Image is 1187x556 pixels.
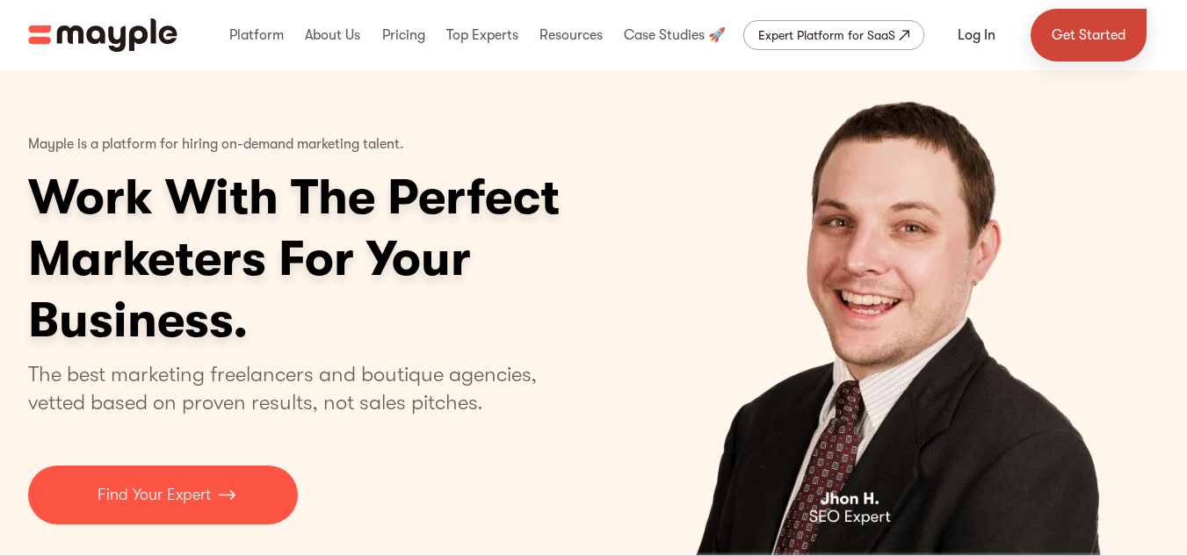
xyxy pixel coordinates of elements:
h1: Work With The Perfect Marketers For Your Business. [28,167,696,351]
div: Expert Platform for SaaS [758,25,895,46]
div: Platform [225,7,288,63]
a: home [28,18,177,52]
a: Expert Platform for SaaS [743,20,924,50]
p: Find Your Expert [98,483,211,507]
a: Get Started [1031,9,1147,61]
img: Mayple logo [28,18,177,52]
div: Pricing [378,7,430,63]
div: Top Experts [442,7,523,63]
p: Mayple is a platform for hiring on-demand marketing talent. [28,123,404,167]
p: The best marketing freelancers and boutique agencies, vetted based on proven results, not sales p... [28,360,558,416]
a: Log In [937,14,1017,56]
div: About Us [300,7,365,63]
div: Resources [535,7,607,63]
a: Find Your Expert [28,466,298,524]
